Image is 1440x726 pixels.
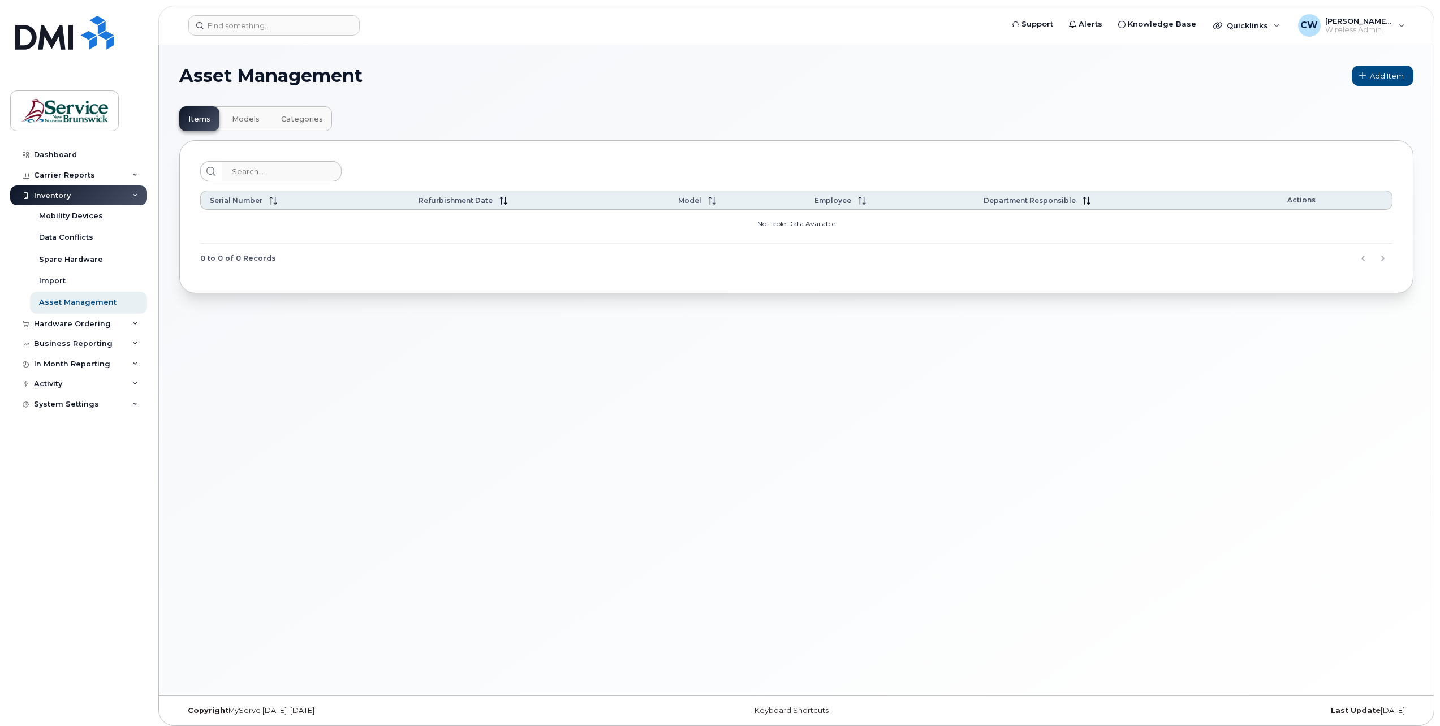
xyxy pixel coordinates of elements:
[188,706,228,715] strong: Copyright
[1352,66,1413,86] a: Add Item
[179,67,363,84] span: Asset Management
[1331,706,1381,715] strong: Last Update
[200,250,276,267] span: 0 to 0 of 0 Records
[678,196,701,205] span: Model
[232,115,260,124] span: Models
[755,706,829,715] a: Keyboard Shortcuts
[984,196,1076,205] span: Department Responsible
[1370,71,1404,81] span: Add Item
[814,196,851,205] span: Employee
[1002,706,1413,715] div: [DATE]
[1287,196,1316,204] span: Actions
[210,196,262,205] span: Serial Number
[179,706,590,715] div: MyServe [DATE]–[DATE]
[419,196,493,205] span: Refurbishment Date
[222,161,342,181] input: Search...
[200,210,1392,244] td: No Table Data Available
[281,115,323,124] span: Categories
